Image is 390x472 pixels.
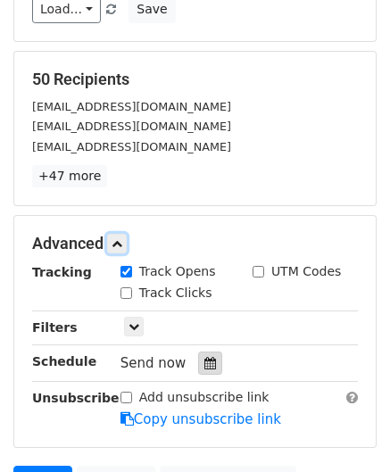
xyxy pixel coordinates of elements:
[139,262,216,281] label: Track Opens
[139,284,212,302] label: Track Clicks
[32,120,231,133] small: [EMAIL_ADDRESS][DOMAIN_NAME]
[32,165,107,187] a: +47 more
[120,411,281,427] a: Copy unsubscribe link
[32,140,231,153] small: [EMAIL_ADDRESS][DOMAIN_NAME]
[301,386,390,472] iframe: Chat Widget
[120,355,187,371] span: Send now
[271,262,341,281] label: UTM Codes
[32,70,358,89] h5: 50 Recipients
[32,234,358,253] h5: Advanced
[139,388,270,407] label: Add unsubscribe link
[32,391,120,405] strong: Unsubscribe
[32,265,92,279] strong: Tracking
[32,100,231,113] small: [EMAIL_ADDRESS][DOMAIN_NAME]
[32,354,96,368] strong: Schedule
[32,320,78,335] strong: Filters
